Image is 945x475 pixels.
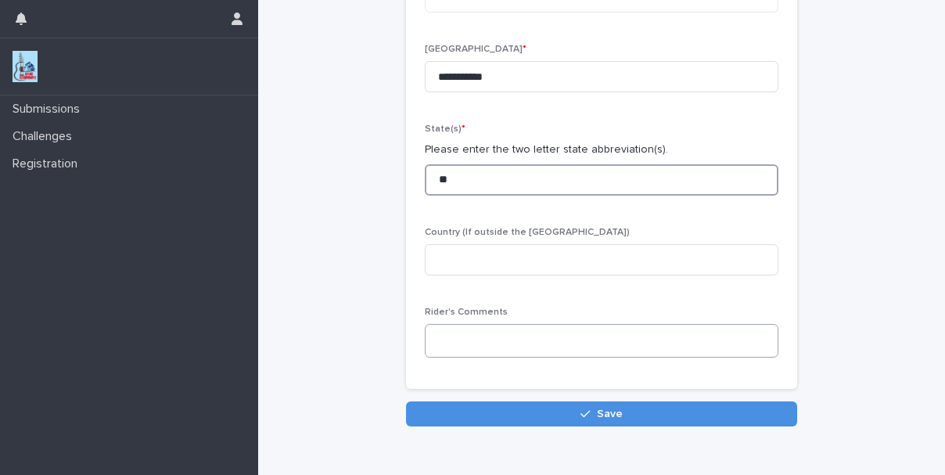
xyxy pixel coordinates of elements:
p: Challenges [6,129,84,144]
img: jxsLJbdS1eYBI7rVAS4p [13,51,38,82]
button: Save [406,401,797,426]
p: Submissions [6,102,92,117]
span: Rider's Comments [425,308,508,317]
span: State(s) [425,124,465,134]
span: Country (If outside the [GEOGRAPHIC_DATA]) [425,228,630,237]
p: Registration [6,157,90,171]
span: [GEOGRAPHIC_DATA] [425,45,526,54]
p: Please enter the two letter state abbreviation(s). [425,142,778,158]
span: Save [597,408,623,419]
